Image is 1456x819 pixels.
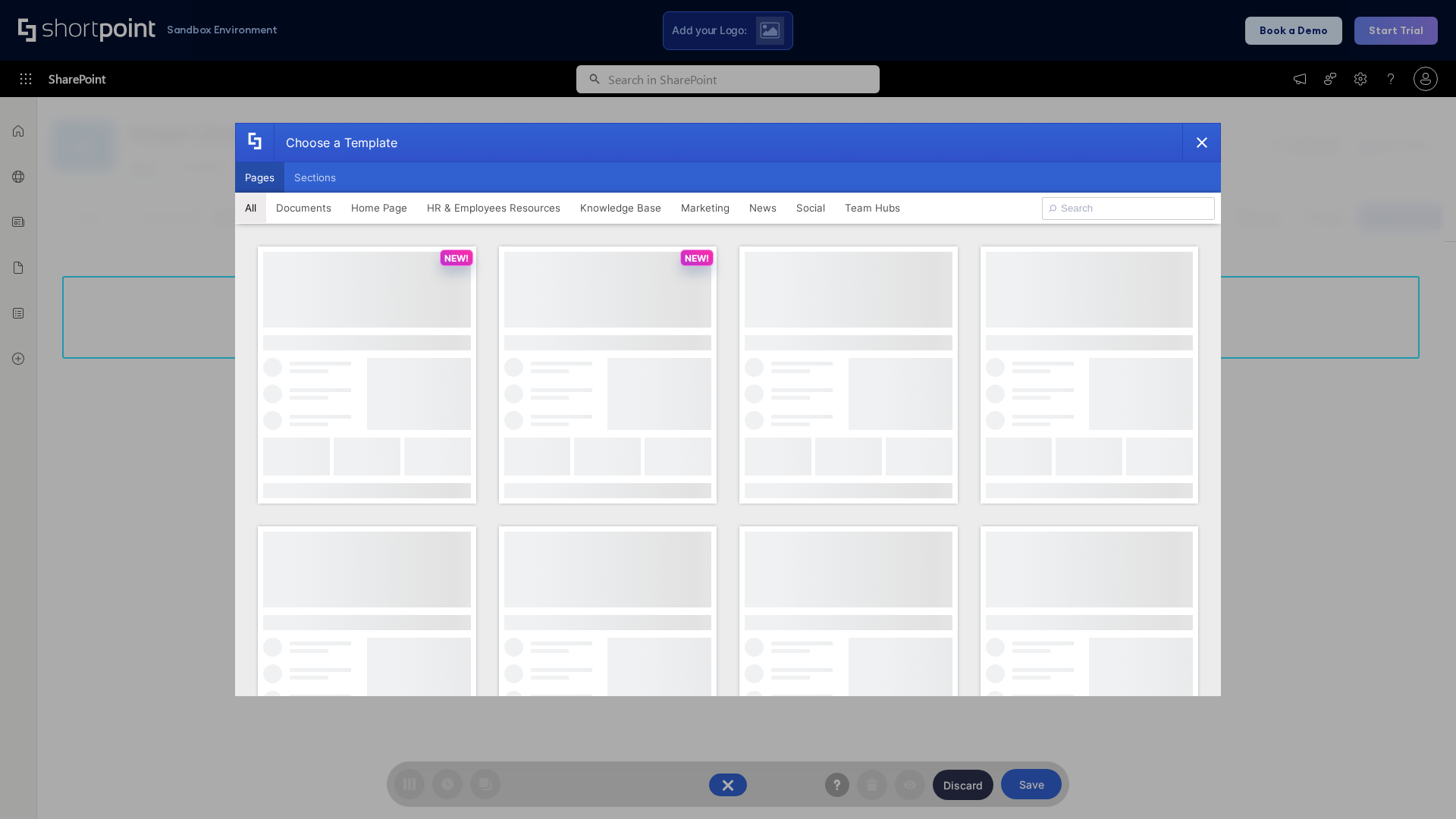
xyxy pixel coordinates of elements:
div: Choose a Template [274,124,397,162]
p: NEW! [444,253,469,264]
p: NEW! [685,253,709,264]
button: Knowledge Base [570,193,671,223]
button: News [739,193,786,223]
iframe: Chat Widget [1380,746,1456,819]
button: HR & Employees Resources [417,193,570,223]
button: Marketing [671,193,739,223]
button: All [235,193,266,223]
button: Sections [284,162,346,193]
button: Documents [266,193,341,223]
button: Pages [235,162,284,193]
button: Social [786,193,835,223]
input: Search [1042,197,1215,220]
button: Home Page [341,193,417,223]
div: template selector [235,123,1221,696]
button: Team Hubs [835,193,910,223]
